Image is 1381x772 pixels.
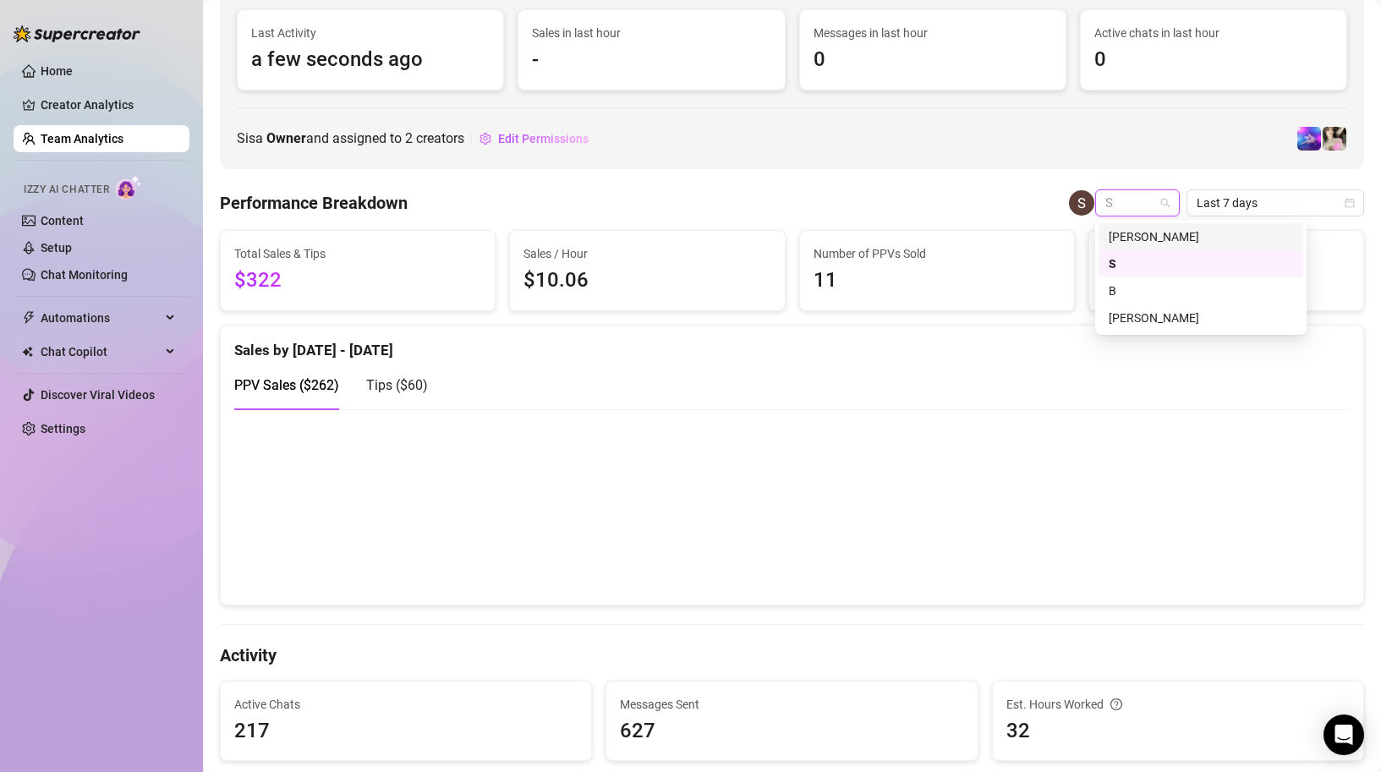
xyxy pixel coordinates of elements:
[237,128,464,149] span: S is a and assigned to creators
[1109,255,1293,273] div: S
[41,388,155,402] a: Discover Viral Videos
[22,311,36,325] span: thunderbolt
[24,182,109,198] span: Izzy AI Chatter
[41,304,161,331] span: Automations
[251,24,490,42] span: Last Activity
[814,44,1052,76] span: 0
[498,132,589,145] span: Edit Permissions
[41,241,72,255] a: Setup
[1099,223,1303,250] div: lindsay
[532,44,770,76] span: -
[41,214,84,227] a: Content
[251,44,490,76] span: a few seconds ago
[41,64,73,78] a: Home
[1099,250,1303,277] div: S
[532,24,770,42] span: Sales in last hour
[1323,127,1346,151] img: Emily
[234,715,578,747] span: 217
[523,265,770,297] span: $10.06
[480,133,491,145] span: setting
[234,265,481,297] span: $322
[22,346,33,358] img: Chat Copilot
[234,377,339,393] span: PPV Sales ( $262 )
[1094,24,1333,42] span: Active chats in last hour
[405,130,413,146] span: 2
[234,326,1350,362] div: Sales by [DATE] - [DATE]
[1094,44,1333,76] span: 0
[1105,190,1170,216] span: S
[620,715,963,747] span: 627
[1099,277,1303,304] div: B
[814,265,1060,297] span: 11
[41,338,161,365] span: Chat Copilot
[220,643,1364,667] h4: Activity
[41,268,128,282] a: Chat Monitoring
[14,25,140,42] img: logo-BBDzfeDw.svg
[1109,227,1293,246] div: [PERSON_NAME]
[1110,695,1122,714] span: question-circle
[479,125,589,152] button: Edit Permissions
[234,695,578,714] span: Active Chats
[814,24,1052,42] span: Messages in last hour
[1099,304,1303,331] div: Emily
[41,132,123,145] a: Team Analytics
[1297,127,1321,151] img: Emily
[1323,715,1364,755] div: Open Intercom Messenger
[523,244,770,263] span: Sales / Hour
[366,377,428,393] span: Tips ( $60 )
[220,191,408,215] h4: Performance Breakdown
[1006,695,1350,714] div: Est. Hours Worked
[1345,198,1355,208] span: calendar
[1069,190,1094,216] img: S
[234,244,481,263] span: Total Sales & Tips
[620,695,963,714] span: Messages Sent
[1197,190,1354,216] span: Last 7 days
[1109,309,1293,327] div: [PERSON_NAME]
[41,422,85,435] a: Settings
[116,175,142,200] img: AI Chatter
[41,91,176,118] a: Creator Analytics
[1109,282,1293,300] div: B
[266,130,306,146] b: Owner
[1006,715,1350,747] span: 32
[814,244,1060,263] span: Number of PPVs Sold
